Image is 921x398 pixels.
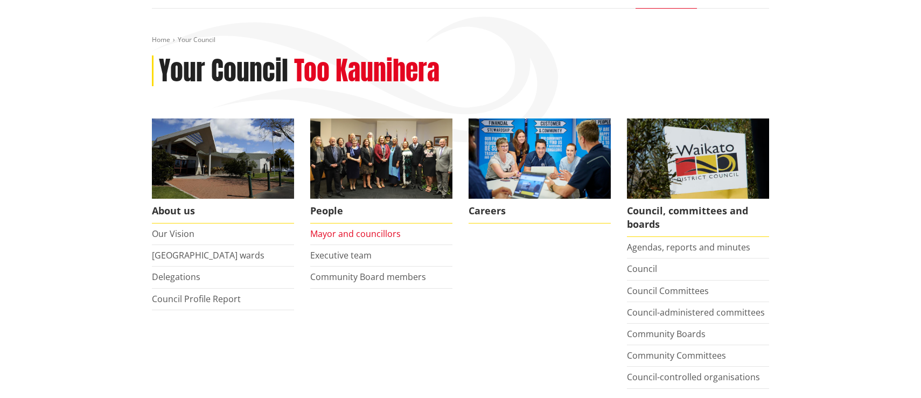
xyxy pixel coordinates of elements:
a: Council-controlled organisations [627,371,760,383]
a: Executive team [310,249,372,261]
span: Your Council [178,35,215,44]
span: Careers [469,199,611,224]
span: About us [152,199,294,224]
a: Delegations [152,271,200,283]
img: 2022 Council [310,118,452,199]
a: Our Vision [152,228,194,240]
a: Council Committees [627,285,709,297]
a: 2022 Council People [310,118,452,224]
a: Council [627,263,657,275]
a: Council Profile Report [152,293,241,305]
a: Community Board members [310,271,426,283]
a: Community Committees [627,350,726,361]
a: Mayor and councillors [310,228,401,240]
a: WDC Building 0015 About us [152,118,294,224]
h2: Too Kaunihera [294,55,439,87]
a: Careers [469,118,611,224]
img: Waikato-District-Council-sign [627,118,769,199]
span: People [310,199,452,224]
img: WDC Building 0015 [152,118,294,199]
nav: breadcrumb [152,36,769,45]
span: Council, committees and boards [627,199,769,237]
a: Agendas, reports and minutes [627,241,750,253]
a: [GEOGRAPHIC_DATA] wards [152,249,264,261]
a: Council-administered committees [627,306,765,318]
a: Waikato-District-Council-sign Council, committees and boards [627,118,769,237]
h1: Your Council [159,55,288,87]
a: Home [152,35,170,44]
iframe: Messenger Launcher [871,353,910,392]
img: Office staff in meeting - Career page [469,118,611,199]
a: Community Boards [627,328,706,340]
